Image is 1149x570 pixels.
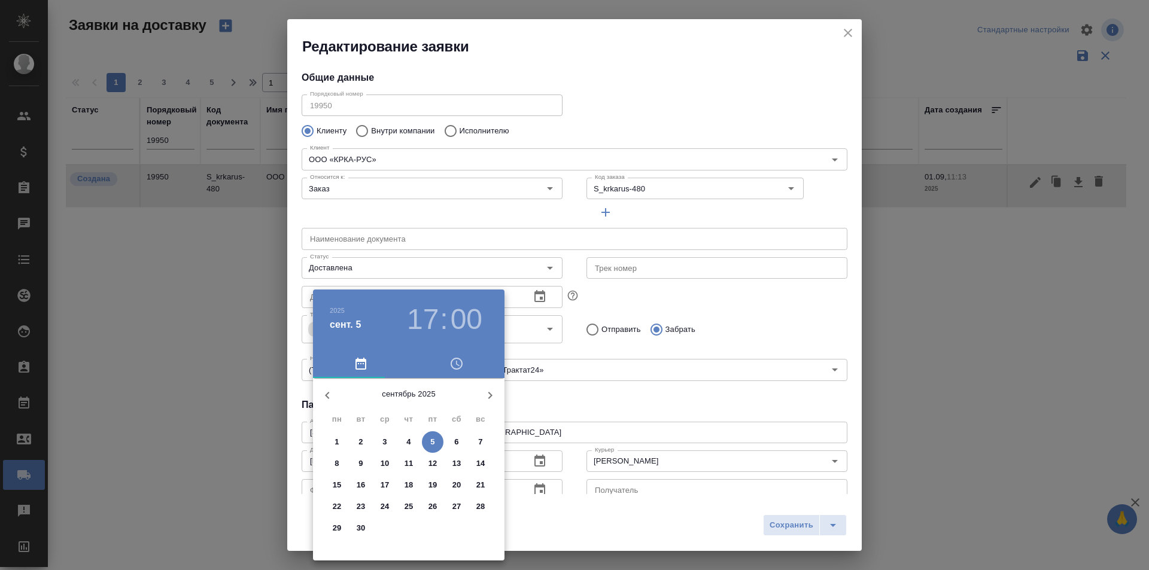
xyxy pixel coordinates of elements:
p: 25 [405,501,414,513]
p: 2 [358,436,363,448]
span: пт [422,413,443,425]
button: 1 [326,431,348,453]
span: сб [446,413,467,425]
p: 29 [333,522,342,534]
button: 7 [470,431,491,453]
button: сент. 5 [330,318,361,332]
button: 26 [422,496,443,517]
button: 3 [374,431,396,453]
p: 15 [333,479,342,491]
button: 2 [350,431,372,453]
button: 5 [422,431,443,453]
p: 19 [428,479,437,491]
button: 19 [422,474,443,496]
p: 28 [476,501,485,513]
button: 4 [398,431,420,453]
button: 10 [374,453,396,474]
p: 30 [357,522,366,534]
button: 15 [326,474,348,496]
p: 10 [381,458,390,470]
span: ср [374,413,396,425]
p: 18 [405,479,414,491]
button: 20 [446,474,467,496]
button: 9 [350,453,372,474]
button: 11 [398,453,420,474]
p: 4 [406,436,411,448]
p: 6 [454,436,458,448]
p: 23 [357,501,366,513]
button: 17 [374,474,396,496]
p: 20 [452,479,461,491]
button: 12 [422,453,443,474]
h3: : [440,303,448,336]
button: 6 [446,431,467,453]
button: 23 [350,496,372,517]
p: 27 [452,501,461,513]
button: 13 [446,453,467,474]
button: 17 [407,303,439,336]
p: 16 [357,479,366,491]
button: 2025 [330,307,345,314]
p: 12 [428,458,437,470]
span: вс [470,413,491,425]
button: 8 [326,453,348,474]
span: пн [326,413,348,425]
button: 29 [326,517,348,539]
p: 21 [476,479,485,491]
span: вт [350,413,372,425]
button: 27 [446,496,467,517]
button: 25 [398,496,420,517]
span: чт [398,413,420,425]
button: 21 [470,474,491,496]
p: сентябрь 2025 [342,388,476,400]
p: 24 [381,501,390,513]
p: 3 [382,436,387,448]
button: 14 [470,453,491,474]
p: 5 [430,436,434,448]
p: 13 [452,458,461,470]
button: 28 [470,496,491,517]
p: 7 [478,436,482,448]
button: 24 [374,496,396,517]
button: 22 [326,496,348,517]
p: 22 [333,501,342,513]
p: 17 [381,479,390,491]
p: 8 [335,458,339,470]
button: 00 [451,303,482,336]
button: 30 [350,517,372,539]
p: 11 [405,458,414,470]
p: 14 [476,458,485,470]
p: 26 [428,501,437,513]
p: 1 [335,436,339,448]
button: 18 [398,474,420,496]
p: 9 [358,458,363,470]
button: 16 [350,474,372,496]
